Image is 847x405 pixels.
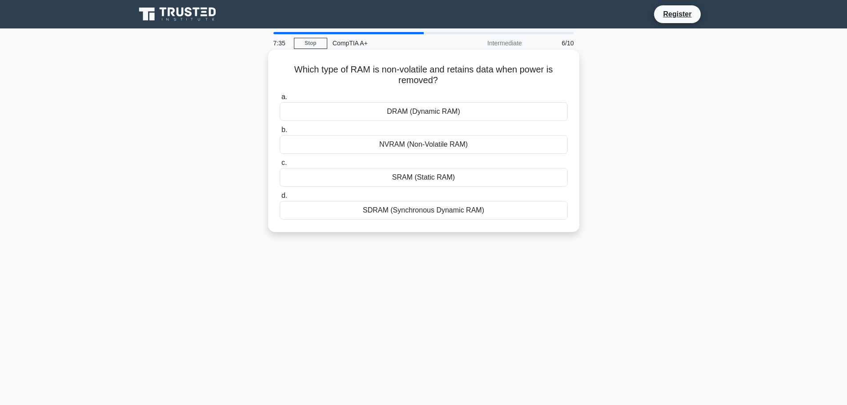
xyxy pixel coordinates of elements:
[268,34,294,52] div: 7:35
[450,34,527,52] div: Intermediate
[281,126,287,133] span: b.
[327,34,450,52] div: CompTIA A+
[281,93,287,100] span: a.
[281,159,287,166] span: c.
[280,201,568,220] div: SDRAM (Synchronous Dynamic RAM)
[280,102,568,121] div: DRAM (Dynamic RAM)
[280,168,568,187] div: SRAM (Static RAM)
[281,192,287,199] span: d.
[294,38,327,49] a: Stop
[658,8,697,20] a: Register
[280,135,568,154] div: NVRAM (Non-Volatile RAM)
[279,64,569,86] h5: Which type of RAM is non-volatile and retains data when power is removed?
[527,34,579,52] div: 6/10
